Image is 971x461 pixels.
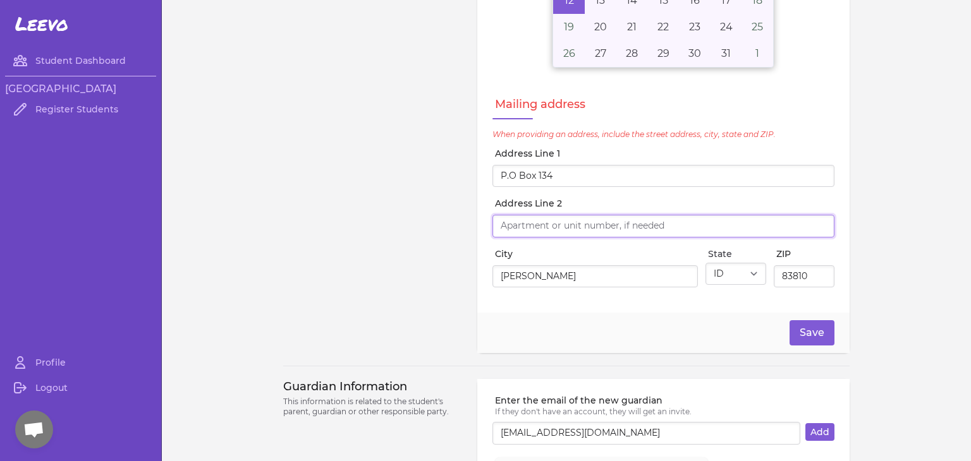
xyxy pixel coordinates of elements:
p: This information is related to the student's parent, guardian or other responsible party. [283,397,462,417]
button: December 20, 2021 [585,14,616,40]
button: December 28, 2021 [616,40,648,67]
p: When providing an address, include the street address, city, state and ZIP. [492,129,834,140]
button: December 23, 2021 [679,14,711,40]
button: Save [790,320,834,345]
div: Open chat [15,410,53,448]
input: Enter the guardian's email address. [492,422,800,445]
label: ZIP [776,248,834,260]
label: Address Line 2 [495,197,834,210]
abbr: December 21, 2021 [627,21,637,33]
button: December 31, 2021 [711,40,742,67]
abbr: December 22, 2021 [657,21,669,33]
a: Student Dashboard [5,48,156,73]
button: December 26, 2021 [553,40,585,67]
label: Address Line 1 [495,147,834,160]
button: December 30, 2021 [679,40,711,67]
p: If they don't have an account, they will get an invite. [495,407,834,417]
label: State [708,248,766,260]
abbr: December 25, 2021 [752,21,763,33]
abbr: December 24, 2021 [720,21,733,33]
h3: [GEOGRAPHIC_DATA] [5,81,156,97]
button: December 22, 2021 [647,14,679,40]
input: Apartment or unit number, if needed [492,215,834,237]
abbr: December 26, 2021 [563,47,575,59]
label: Mailing address [495,95,834,113]
abbr: December 27, 2021 [595,47,606,59]
a: Logout [5,375,156,400]
label: Enter the email of the new guardian [495,394,834,407]
abbr: December 20, 2021 [594,21,607,33]
button: December 21, 2021 [616,14,648,40]
button: Add [805,423,834,441]
button: December 25, 2021 [742,14,774,40]
abbr: December 28, 2021 [626,47,638,59]
button: January 1, 2022 [742,40,774,67]
button: December 24, 2021 [711,14,742,40]
abbr: December 29, 2021 [657,47,669,59]
button: December 27, 2021 [585,40,616,67]
h3: Guardian Information [283,379,462,394]
label: City [495,248,698,260]
a: Profile [5,350,156,375]
button: December 29, 2021 [647,40,679,67]
abbr: December 23, 2021 [689,21,700,33]
abbr: December 19, 2021 [564,21,574,33]
span: Leevo [15,13,68,35]
abbr: January 1, 2022 [755,47,759,59]
abbr: December 30, 2021 [688,47,701,59]
input: Start typing your address... [492,165,834,188]
button: December 19, 2021 [553,14,585,40]
a: Register Students [5,97,156,122]
abbr: December 31, 2021 [721,47,731,59]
